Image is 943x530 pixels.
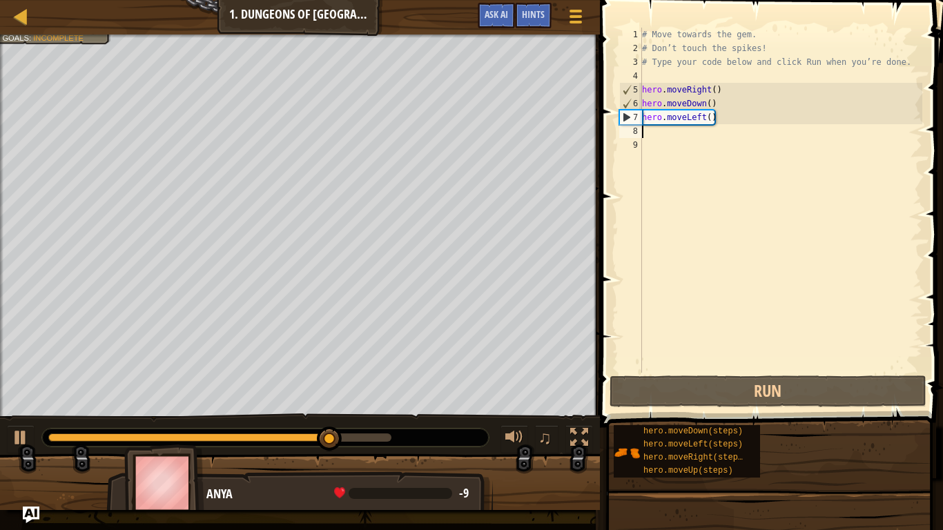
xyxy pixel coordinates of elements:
[478,3,515,28] button: Ask AI
[643,453,748,462] span: hero.moveRight(steps)
[485,8,508,21] span: Ask AI
[619,124,642,138] div: 8
[23,507,39,523] button: Ask AI
[124,444,204,521] img: thang_avatar_frame.png
[535,425,558,453] button: ♫
[619,69,642,83] div: 4
[619,55,642,69] div: 3
[558,3,593,35] button: Show game menu
[206,485,479,503] div: Anya
[459,484,469,502] span: -9
[500,425,528,453] button: Adjust volume
[619,138,642,152] div: 9
[522,8,545,21] span: Hints
[565,425,593,453] button: Toggle fullscreen
[643,466,733,475] span: hero.moveUp(steps)
[620,110,642,124] div: 7
[643,440,743,449] span: hero.moveLeft(steps)
[620,83,642,97] div: 5
[334,487,469,500] div: health: -9 / 11
[619,41,642,55] div: 2
[538,427,552,448] span: ♫
[619,28,642,41] div: 1
[614,440,640,466] img: portrait.png
[620,97,642,110] div: 6
[643,426,743,436] span: hero.moveDown(steps)
[7,425,35,453] button: Ctrl + P: Play
[610,375,926,407] button: Run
